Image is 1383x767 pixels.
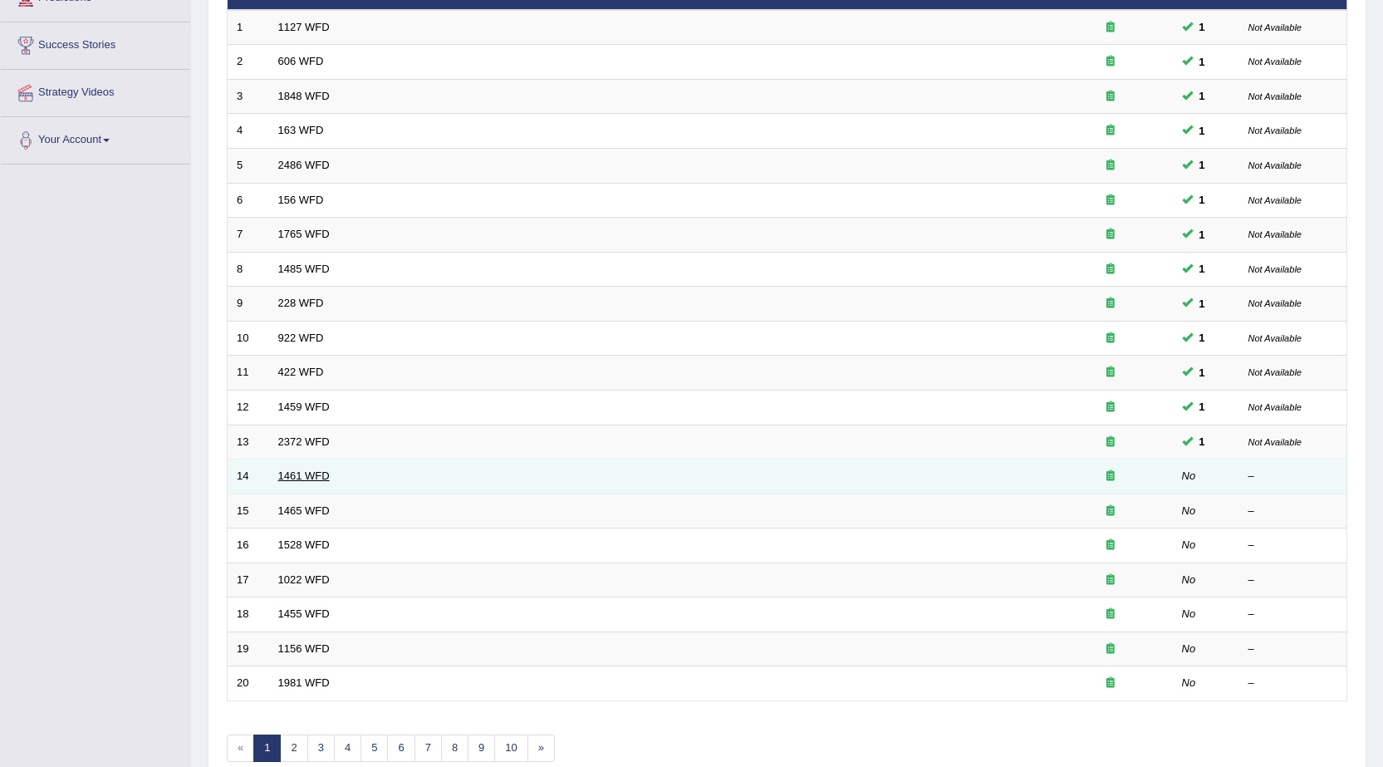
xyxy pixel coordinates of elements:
[278,263,330,275] a: 1485 WFD
[228,287,269,322] td: 9
[1248,573,1338,588] div: –
[228,494,269,529] td: 15
[278,504,330,517] a: 1465 WFD
[1248,402,1302,412] small: Not Available
[228,218,269,253] td: 7
[1057,400,1164,415] div: Exam occurring question
[1182,504,1196,517] em: No
[1057,676,1164,691] div: Exam occurring question
[1057,20,1164,36] div: Exam occurring question
[1248,195,1302,205] small: Not Available
[494,735,527,762] a: 10
[278,676,330,689] a: 1981 WFD
[278,194,324,206] a: 156 WFD
[1,22,190,64] a: Success Stories
[1248,298,1302,308] small: Not Available
[1193,191,1212,209] span: You can still take this question
[278,366,324,378] a: 422 WFD
[228,114,269,149] td: 4
[527,735,555,762] a: »
[468,735,495,762] a: 9
[228,321,269,356] td: 10
[253,735,281,762] a: 1
[1248,22,1302,32] small: Not Available
[1,117,190,159] a: Your Account
[1248,607,1338,622] div: –
[1193,18,1212,36] span: You can still take this question
[1057,331,1164,347] div: Exam occurring question
[1182,642,1196,655] em: No
[1248,264,1302,274] small: Not Available
[1248,229,1302,239] small: Not Available
[227,735,254,762] span: «
[1057,504,1164,519] div: Exam occurring question
[1193,364,1212,381] span: You can still take this question
[1182,538,1196,551] em: No
[1182,676,1196,689] em: No
[1248,125,1302,135] small: Not Available
[278,642,330,655] a: 1156 WFD
[278,124,324,136] a: 163 WFD
[228,563,269,597] td: 17
[1182,607,1196,620] em: No
[1,70,190,111] a: Strategy Videos
[228,149,269,184] td: 5
[441,735,468,762] a: 8
[278,538,330,551] a: 1528 WFD
[414,735,442,762] a: 7
[228,597,269,632] td: 18
[278,297,324,309] a: 228 WFD
[1057,123,1164,139] div: Exam occurring question
[1248,676,1338,691] div: –
[228,666,269,701] td: 20
[228,10,269,45] td: 1
[228,529,269,563] td: 16
[228,45,269,80] td: 2
[1057,193,1164,209] div: Exam occurring question
[1057,54,1164,70] div: Exam occurring question
[1057,642,1164,657] div: Exam occurring question
[278,21,330,33] a: 1127 WFD
[228,79,269,114] td: 3
[1193,156,1212,174] span: You can still take this question
[1248,160,1302,170] small: Not Available
[1193,398,1212,415] span: You can still take this question
[1248,333,1302,343] small: Not Available
[387,735,414,762] a: 6
[1057,573,1164,588] div: Exam occurring question
[280,735,307,762] a: 2
[278,228,330,240] a: 1765 WFD
[1248,367,1302,377] small: Not Available
[1193,295,1212,312] span: You can still take this question
[1193,87,1212,105] span: You can still take this question
[1057,538,1164,553] div: Exam occurring question
[1057,227,1164,243] div: Exam occurring question
[1057,262,1164,278] div: Exam occurring question
[1057,89,1164,105] div: Exam occurring question
[1057,607,1164,622] div: Exam occurring question
[278,55,324,67] a: 606 WFD
[278,435,330,448] a: 2372 WFD
[228,390,269,425] td: 12
[1193,433,1212,450] span: You can still take this question
[1248,469,1338,484] div: –
[1248,642,1338,657] div: –
[228,252,269,287] td: 8
[228,460,269,494] td: 14
[1057,158,1164,174] div: Exam occurring question
[334,735,361,762] a: 4
[1193,53,1212,71] span: You can still take this question
[278,332,324,344] a: 922 WFD
[1057,365,1164,381] div: Exam occurring question
[1193,226,1212,243] span: You can still take this question
[1248,538,1338,553] div: –
[278,470,330,482] a: 1461 WFD
[278,90,330,102] a: 1848 WFD
[228,356,269,391] td: 11
[1193,122,1212,140] span: You can still take this question
[1057,469,1164,484] div: Exam occurring question
[278,573,330,586] a: 1022 WFD
[1193,260,1212,278] span: You can still take this question
[278,159,330,171] a: 2486 WFD
[1248,437,1302,447] small: Not Available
